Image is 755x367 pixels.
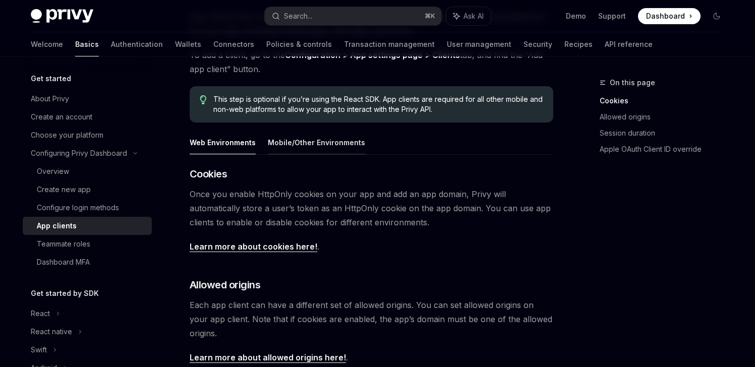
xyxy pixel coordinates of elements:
[31,344,47,356] div: Swift
[447,32,511,56] a: User management
[190,350,553,364] span: .
[31,147,127,159] div: Configuring Privy Dashboard
[31,326,72,338] div: React native
[190,187,553,229] span: Once you enable HttpOnly cookies on your app and add an app domain, Privy will automatically stor...
[190,167,227,181] span: Cookies
[37,183,91,196] div: Create new app
[23,162,152,180] a: Overview
[638,8,701,24] a: Dashboard
[190,352,346,363] a: Learn more about allowed origins here!
[37,238,90,250] div: Teammate roles
[284,10,312,22] div: Search...
[175,32,201,56] a: Wallets
[31,9,93,23] img: dark logo
[446,7,491,25] button: Ask AI
[425,12,435,20] span: ⌘ K
[268,131,365,154] button: Mobile/Other Environments
[213,94,543,114] span: This step is optional if you’re using the React SDK. App clients are required for all other mobil...
[37,202,119,214] div: Configure login methods
[23,126,152,144] a: Choose your platform
[75,32,99,56] a: Basics
[463,11,484,21] span: Ask AI
[31,287,99,299] h5: Get started by SDK
[23,180,152,199] a: Create new app
[37,256,90,268] div: Dashboard MFA
[605,32,653,56] a: API reference
[600,141,733,157] a: Apple OAuth Client ID override
[566,11,586,21] a: Demo
[564,32,593,56] a: Recipes
[23,90,152,108] a: About Privy
[31,93,69,105] div: About Privy
[31,129,103,141] div: Choose your platform
[200,95,207,104] svg: Tip
[266,32,332,56] a: Policies & controls
[190,278,261,292] span: Allowed origins
[37,220,77,232] div: App clients
[190,48,553,76] span: To add a client, go to the tab, and find the “Add app client” button.
[31,73,71,85] h5: Get started
[190,131,256,154] button: Web Environments
[190,298,553,340] span: Each app client can have a different set of allowed origins. You can set allowed origins on your ...
[31,111,92,123] div: Create an account
[23,199,152,217] a: Configure login methods
[600,93,733,109] a: Cookies
[23,108,152,126] a: Create an account
[610,77,655,89] span: On this page
[598,11,626,21] a: Support
[344,32,435,56] a: Transaction management
[709,8,725,24] button: Toggle dark mode
[646,11,685,21] span: Dashboard
[37,165,69,177] div: Overview
[31,32,63,56] a: Welcome
[600,125,733,141] a: Session duration
[31,308,50,320] div: React
[23,253,152,271] a: Dashboard MFA
[111,32,163,56] a: Authentication
[23,217,152,235] a: App clients
[190,239,553,254] span: .
[600,109,733,125] a: Allowed origins
[524,32,552,56] a: Security
[190,241,317,252] a: Learn more about cookies here!
[23,235,152,253] a: Teammate roles
[265,7,441,25] button: Search...⌘K
[213,32,254,56] a: Connectors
